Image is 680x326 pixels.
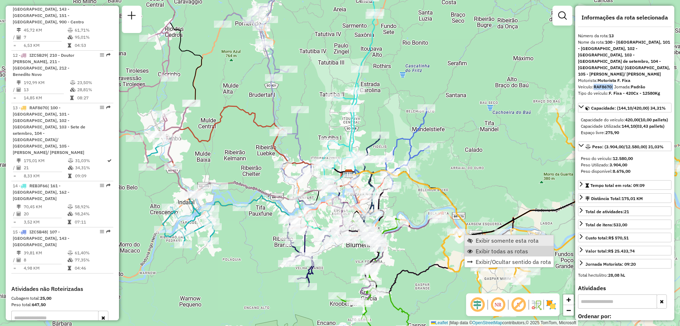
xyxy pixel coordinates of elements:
[68,212,73,216] i: % de utilização da cubagem
[13,172,16,179] td: =
[429,320,578,326] div: Map data © contributors,© 2025 TomTom, Microsoft
[23,265,67,272] td: 4,98 KM
[631,84,645,89] strong: Padrão
[608,272,625,278] strong: 28,08 hL
[13,210,16,217] td: /
[612,84,645,89] span: | Jornada:
[23,42,67,49] td: 6,53 KM
[581,123,669,129] div: Capacidade Utilizada:
[23,219,67,226] td: 3,52 KM
[17,28,21,32] i: Distância Total
[613,222,627,227] strong: 533,00
[11,302,113,308] div: Peso total:
[609,33,614,38] strong: 13
[624,209,629,214] strong: 21
[13,94,16,101] td: =
[74,249,110,256] td: 61,40%
[23,172,68,179] td: 8,33 KM
[585,209,629,214] span: Total de atividades:
[17,251,21,255] i: Distância Total
[68,266,71,270] i: Tempo total em rota
[74,27,110,34] td: 61,71%
[578,153,671,177] div: Peso: (3.904,00/12.580,00) 31,03%
[585,235,629,241] div: Custo total:
[13,34,16,41] td: /
[578,114,671,139] div: Capacidade: (144,10/420,00) 34,31%
[17,88,21,92] i: Total de Atividades
[610,162,627,167] strong: 3.904,00
[510,296,527,313] span: Exibir rótulo
[17,81,21,85] i: Distância Total
[74,34,110,41] td: 95,01%
[578,103,671,112] a: Capacidade: (144,10/420,00) 34,31%
[578,259,671,269] a: Jornada Motorista: 09:20
[465,256,554,267] li: Exibir/Ocultar sentido da rota
[605,130,619,135] strong: 275,90
[17,258,21,262] i: Total de Atividades
[13,229,69,247] span: 15 -
[40,295,51,301] strong: 25,00
[555,9,569,23] a: Exibir filtros
[68,258,73,262] i: % de utilização da cubagem
[465,246,554,256] li: Exibir todas as rotas
[74,219,110,226] td: 07:11
[68,159,73,163] i: % de utilização do peso
[70,88,75,92] i: % de utilização da cubagem
[578,206,671,216] a: Total de atividades:21
[13,86,16,93] td: /
[106,105,110,110] em: Rota exportada
[431,320,448,325] a: Leaflet
[578,14,671,21] h4: Informações da rota selecionada
[585,222,627,228] div: Total de itens:
[449,320,450,325] span: |
[476,259,551,265] span: Exibir/Ocultar sentido da rota
[578,33,671,39] div: Número da rota:
[545,299,557,310] img: Exibir/Ocultar setores
[74,210,110,217] td: 98,24%
[17,212,21,216] i: Total de Atividades
[68,251,73,255] i: % de utilização do peso
[578,272,671,278] div: Total hectolitro:
[100,183,104,188] em: Opções
[17,205,21,209] i: Distância Total
[13,229,69,247] span: | 107 - [GEOGRAPHIC_DATA], 143 - [GEOGRAPHIC_DATA]
[566,306,571,315] span: −
[106,53,110,57] em: Rota exportada
[581,117,669,123] div: Capacidade do veículo:
[578,312,671,320] label: Ordenar por:
[608,248,635,254] strong: R$ 25.433,74
[23,164,68,171] td: 21
[578,220,671,229] a: Total de itens:533,00
[563,305,574,316] a: Zoom out
[578,142,671,151] a: Peso: (3.904,00/12.580,00) 31,03%
[68,166,73,170] i: % de utilização da cubagem
[11,295,113,302] div: Cubagem total:
[531,299,542,310] img: Fluxo de ruas
[13,265,16,272] td: =
[74,203,110,210] td: 58,92%
[609,90,660,96] strong: F. Fixa - 420Cx - 12580Kg
[68,28,73,32] i: % de utilização do peso
[17,166,21,170] i: Total de Atividades
[70,96,74,100] i: Tempo total em rota
[23,86,70,93] td: 13
[585,261,636,267] div: Jornada Motorista: 09:20
[13,183,69,201] span: | 161 - [GEOGRAPHIC_DATA], 162 - [GEOGRAPHIC_DATA]
[23,210,67,217] td: 20
[68,220,71,224] i: Tempo total em rota
[23,94,70,101] td: 14,85 KM
[635,123,664,129] strong: (03,43 pallets)
[23,27,67,34] td: 45,72 KM
[13,105,85,155] span: | 100 - [GEOGRAPHIC_DATA], 101 - [GEOGRAPHIC_DATA], 102 - [GEOGRAPHIC_DATA], 103 - Sete de setemb...
[68,43,71,48] i: Tempo total em rota
[23,79,70,86] td: 192,99 KM
[68,174,72,178] i: Tempo total em rota
[106,183,110,188] em: Rota exportada
[11,286,113,292] h4: Atividades não Roteirizadas
[622,123,635,129] strong: 144,10
[74,42,110,49] td: 04:53
[581,129,669,136] div: Espaço livre:
[578,246,671,255] a: Valor total:R$ 25.433,74
[23,256,67,264] td: 8
[344,169,353,178] img: CDD Blumenau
